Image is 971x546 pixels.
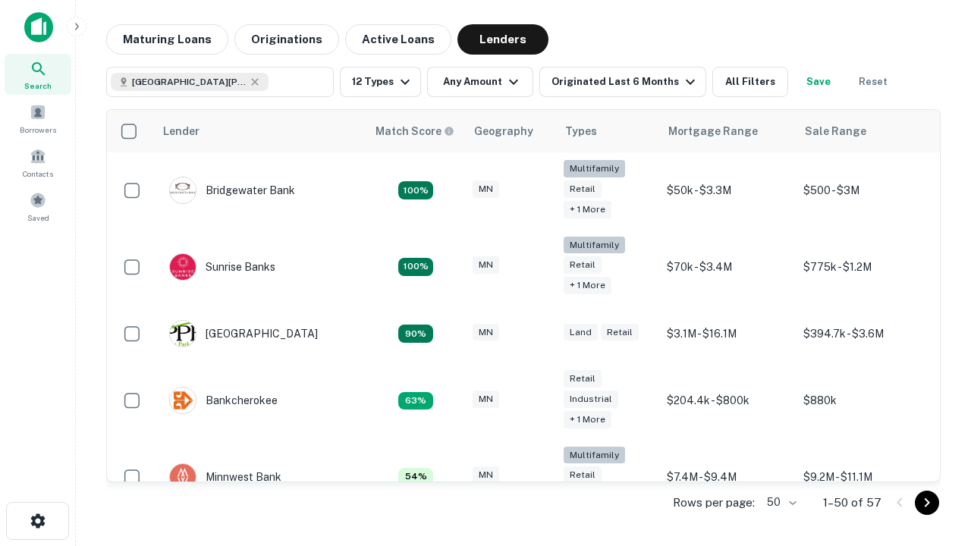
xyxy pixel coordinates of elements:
[565,122,597,140] div: Types
[169,463,281,491] div: Minnwest Bank
[564,160,625,177] div: Multifamily
[154,110,366,152] th: Lender
[473,180,499,198] div: MN
[170,388,196,413] img: picture
[5,142,71,183] a: Contacts
[345,24,451,55] button: Active Loans
[895,376,971,449] iframe: Chat Widget
[170,321,196,347] img: picture
[234,24,339,55] button: Originations
[564,466,602,484] div: Retail
[796,152,932,229] td: $500 - $3M
[170,464,196,490] img: picture
[564,277,611,294] div: + 1 more
[398,258,433,276] div: Matching Properties: 14, hasApolloMatch: undefined
[796,229,932,306] td: $775k - $1.2M
[601,324,639,341] div: Retail
[659,152,796,229] td: $50k - $3.3M
[398,392,433,410] div: Matching Properties: 7, hasApolloMatch: undefined
[398,181,433,199] div: Matching Properties: 20, hasApolloMatch: undefined
[796,439,932,516] td: $9.2M - $11.1M
[457,24,548,55] button: Lenders
[539,67,706,97] button: Originated Last 6 Months
[659,110,796,152] th: Mortgage Range
[23,168,53,180] span: Contacts
[473,391,499,408] div: MN
[20,124,56,136] span: Borrowers
[340,67,421,97] button: 12 Types
[659,362,796,439] td: $204.4k - $800k
[24,80,52,92] span: Search
[132,75,246,89] span: [GEOGRAPHIC_DATA][PERSON_NAME], [GEOGRAPHIC_DATA], [GEOGRAPHIC_DATA]
[915,491,939,515] button: Go to next page
[796,110,932,152] th: Sale Range
[398,325,433,343] div: Matching Properties: 10, hasApolloMatch: undefined
[564,324,598,341] div: Land
[170,254,196,280] img: picture
[659,439,796,516] td: $7.4M - $9.4M
[169,177,295,204] div: Bridgewater Bank
[796,362,932,439] td: $880k
[5,186,71,227] a: Saved
[106,24,228,55] button: Maturing Loans
[659,305,796,362] td: $3.1M - $16.1M
[668,122,758,140] div: Mortgage Range
[761,491,799,513] div: 50
[849,67,897,97] button: Reset
[169,387,278,414] div: Bankcherokee
[805,122,866,140] div: Sale Range
[465,110,556,152] th: Geography
[564,256,602,274] div: Retail
[474,122,533,140] div: Geography
[659,229,796,306] td: $70k - $3.4M
[564,391,618,408] div: Industrial
[427,67,533,97] button: Any Amount
[673,494,755,512] p: Rows per page:
[163,122,200,140] div: Lender
[170,177,196,203] img: picture
[796,305,932,362] td: $394.7k - $3.6M
[564,201,611,218] div: + 1 more
[551,73,699,91] div: Originated Last 6 Months
[556,110,659,152] th: Types
[169,320,318,347] div: [GEOGRAPHIC_DATA]
[473,324,499,341] div: MN
[376,123,451,140] h6: Match Score
[27,212,49,224] span: Saved
[473,466,499,484] div: MN
[564,237,625,254] div: Multifamily
[564,447,625,464] div: Multifamily
[376,123,454,140] div: Capitalize uses an advanced AI algorithm to match your search with the best lender. The match sco...
[398,468,433,486] div: Matching Properties: 6, hasApolloMatch: undefined
[5,54,71,95] a: Search
[5,98,71,139] a: Borrowers
[794,67,843,97] button: Save your search to get updates of matches that match your search criteria.
[473,256,499,274] div: MN
[564,411,611,428] div: + 1 more
[564,370,602,388] div: Retail
[24,12,53,42] img: capitalize-icon.png
[366,110,465,152] th: Capitalize uses an advanced AI algorithm to match your search with the best lender. The match sco...
[712,67,788,97] button: All Filters
[823,494,881,512] p: 1–50 of 57
[169,253,275,281] div: Sunrise Banks
[564,180,602,198] div: Retail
